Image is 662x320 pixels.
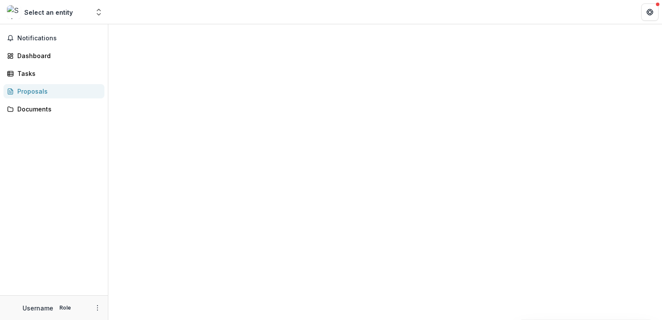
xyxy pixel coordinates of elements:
span: Notifications [17,35,101,42]
div: Tasks [17,69,97,78]
a: Dashboard [3,49,104,63]
div: Documents [17,104,97,114]
div: Proposals [17,87,97,96]
img: Select an entity [7,5,21,19]
p: Role [57,304,74,312]
div: Select an entity [24,8,73,17]
a: Tasks [3,66,104,81]
button: More [92,303,103,313]
button: Notifications [3,31,104,45]
button: Open entity switcher [93,3,105,21]
a: Proposals [3,84,104,98]
a: Documents [3,102,104,116]
p: Username [23,304,53,313]
div: Dashboard [17,51,97,60]
button: Get Help [641,3,659,21]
